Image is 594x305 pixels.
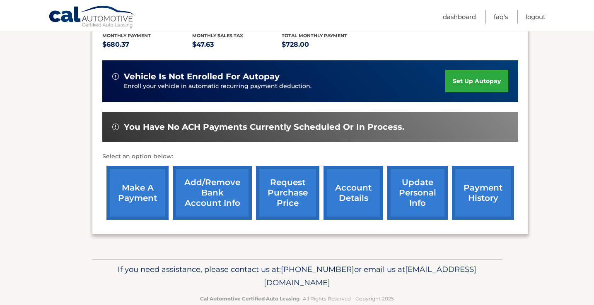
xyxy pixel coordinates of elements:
[192,33,243,38] span: Monthly sales Tax
[200,295,299,302] strong: Cal Automotive Certified Auto Leasing
[281,264,354,274] span: [PHONE_NUMBER]
[106,166,169,220] a: make a payment
[102,152,518,162] p: Select an option below:
[112,124,119,130] img: alert-white.svg
[97,294,497,303] p: - All Rights Reserved - Copyright 2025
[102,33,151,38] span: Monthly Payment
[282,33,347,38] span: Total Monthly Payment
[445,70,508,92] a: set up autopay
[173,166,252,220] a: Add/Remove bank account info
[192,39,282,50] p: $47.63
[494,10,508,24] a: FAQ's
[97,263,497,289] p: If you need assistance, please contact us at: or email us at
[324,166,383,220] a: account details
[102,39,192,50] p: $680.37
[48,5,135,29] a: Cal Automotive
[124,71,280,82] span: vehicle is not enrolled for autopay
[452,166,514,220] a: payment history
[387,166,448,220] a: update personal info
[264,264,476,287] span: [EMAIL_ADDRESS][DOMAIN_NAME]
[256,166,319,220] a: request purchase price
[526,10,546,24] a: Logout
[124,122,404,132] span: You have no ACH payments currently scheduled or in process.
[112,73,119,80] img: alert-white.svg
[124,82,445,91] p: Enroll your vehicle in automatic recurring payment deduction.
[282,39,372,50] p: $728.00
[443,10,476,24] a: Dashboard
